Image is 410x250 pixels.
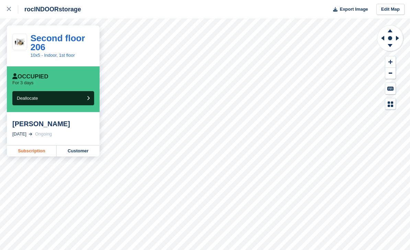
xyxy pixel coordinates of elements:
button: Export Image [329,4,368,15]
div: [PERSON_NAME] [12,120,94,128]
div: Occupied [12,73,48,80]
img: arrow-right-light-icn-cde0832a797a2874e46488d9cf13f60e5c3a73dbe684e267c42b8395dfbc2abf.svg [29,133,32,135]
p: For 3 days [12,80,33,86]
a: Second floor 206 [31,33,85,52]
button: Deallocate [12,91,94,105]
span: Export Image [340,6,368,13]
button: Map Legend [385,98,396,110]
a: Subscription [7,145,57,156]
a: 10x5 - Indoor, 1st floor [31,53,75,58]
img: 50-sqft-unit.jpg [13,37,27,47]
div: Ongoing [35,131,52,138]
div: rocINDOORstorage [18,5,81,13]
button: Zoom Out [385,68,396,79]
a: Customer [57,145,100,156]
div: [DATE] [12,131,26,138]
button: Zoom In [385,56,396,68]
a: Edit Map [376,4,405,15]
button: Keyboard Shortcuts [385,83,396,94]
span: Deallocate [17,96,38,101]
